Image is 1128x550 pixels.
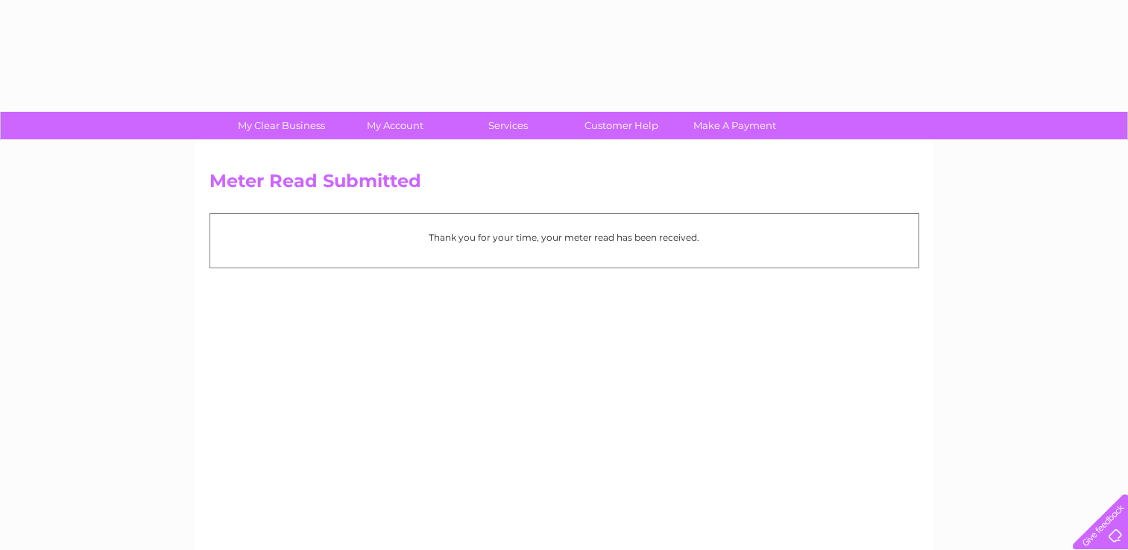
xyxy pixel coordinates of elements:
[447,112,570,139] a: Services
[333,112,456,139] a: My Account
[209,171,919,199] h2: Meter Read Submitted
[560,112,683,139] a: Customer Help
[673,112,796,139] a: Make A Payment
[218,230,911,244] p: Thank you for your time, your meter read has been received.
[220,112,343,139] a: My Clear Business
